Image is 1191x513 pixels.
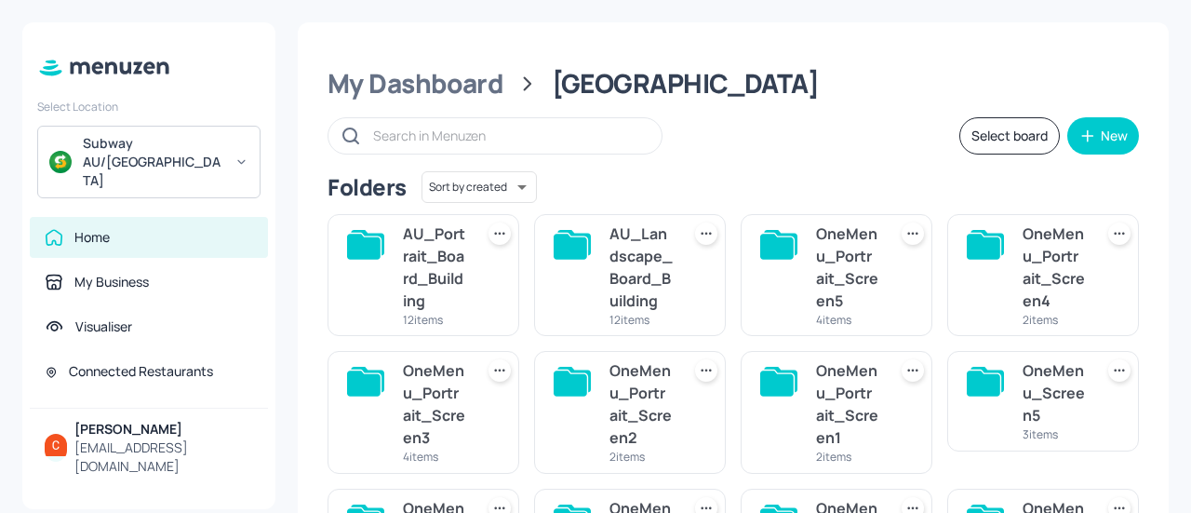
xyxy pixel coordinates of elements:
div: Select Location [37,99,261,115]
img: avatar [49,151,72,173]
div: My Business [74,273,149,291]
div: 2 items [816,449,879,465]
div: AU_Landscape_Board_Building [609,223,673,312]
div: 2 items [1023,312,1086,328]
img: ACg8ocIFVkG-_miztZC6Oa3U0eVlU9DBrMuRQ6D_OiekxMnz=s96-c [45,434,67,456]
div: OneMenu_Portrait_Screen2 [609,359,673,449]
button: New [1067,117,1139,155]
div: Home [74,228,110,247]
div: 3 items [1023,426,1086,442]
div: 2 items [609,449,673,465]
button: Select board [959,117,1060,155]
div: Connected Restaurants [69,362,213,381]
div: Visualiser [75,317,132,336]
div: Folders [328,172,407,202]
div: OneMenu_Portrait_Screen1 [816,359,879,449]
div: OneMenu_Portrait_Screen4 [1023,223,1086,312]
div: 12 items [403,312,466,328]
div: My Dashboard [328,67,503,101]
input: Search in Menuzen [373,122,643,149]
div: 12 items [609,312,673,328]
div: New [1101,129,1128,142]
div: 4 items [816,312,879,328]
div: [PERSON_NAME] [74,420,253,439]
div: Subway AU/[GEOGRAPHIC_DATA] [83,134,223,190]
div: OneMenu_Portrait_Screen3 [403,359,466,449]
div: OneMenu_Portrait_Screen5 [816,223,879,312]
div: 4 items [403,449,466,465]
div: [GEOGRAPHIC_DATA] [552,67,819,101]
div: AU_Portrait_Board_Building [403,223,466,312]
div: OneMenu_Screen5 [1023,359,1086,426]
div: Sort by created [422,169,537,206]
div: [EMAIL_ADDRESS][DOMAIN_NAME] [74,439,253,476]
